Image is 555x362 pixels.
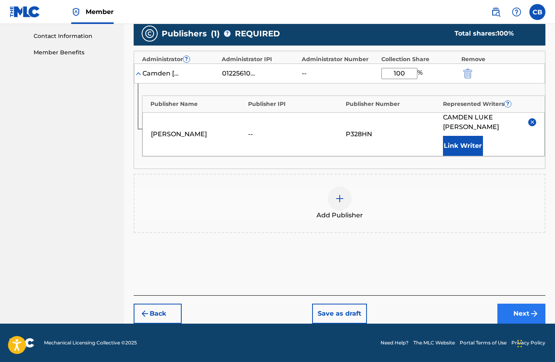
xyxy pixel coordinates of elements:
span: ? [505,101,511,107]
a: Contact Information [34,32,114,40]
div: Remove [461,55,537,64]
img: help [512,7,521,17]
a: Privacy Policy [511,339,545,346]
span: Mechanical Licensing Collective © 2025 [44,339,137,346]
span: ? [224,30,230,37]
div: -- [248,129,341,139]
img: 7ee5dd4eb1f8a8e3ef2f.svg [140,309,150,318]
img: search [491,7,501,17]
iframe: Chat Widget [515,324,555,362]
div: Represented Writers [443,100,537,108]
span: Member [86,7,114,16]
div: Total shares: [455,29,529,38]
div: Administrator IPI [222,55,297,64]
div: Administrator Number [302,55,377,64]
span: Publishers [162,28,207,40]
span: CAMDEN LUKE [PERSON_NAME] [443,113,522,132]
a: Portal Terms of Use [460,339,507,346]
div: Help [509,4,525,20]
span: REQUIRED [235,28,280,40]
img: logo [10,338,34,348]
span: Add Publisher [317,211,363,220]
a: Need Help? [381,339,409,346]
div: Publisher IPI [248,100,342,108]
img: Top Rightsholder [71,7,81,17]
div: Drag [517,332,522,356]
img: add [335,194,345,203]
span: ( 1 ) [211,28,220,40]
div: Collection Share [381,55,457,64]
a: Public Search [488,4,504,20]
span: 100 % [497,30,514,37]
div: Publisher Number [346,100,439,108]
div: [PERSON_NAME] [151,129,244,139]
span: % [417,68,425,79]
a: Member Benefits [34,48,114,57]
img: publishers [145,29,154,38]
img: 12a2ab48e56ec057fbd8.svg [463,69,472,78]
img: MLC Logo [10,6,40,18]
div: P328HN [346,129,439,139]
img: f7272a7cc735f4ea7f67.svg [529,309,539,318]
button: Save as draft [312,304,367,324]
span: ? [183,56,190,62]
div: Publisher Name [150,100,244,108]
div: User Menu [529,4,545,20]
button: Link Writer [443,136,483,156]
img: remove-from-list-button [529,119,535,125]
img: expand-cell-toggle [134,70,142,78]
button: Back [134,304,182,324]
a: The MLC Website [413,339,455,346]
button: Next [497,304,545,324]
div: Administrator [142,55,218,64]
